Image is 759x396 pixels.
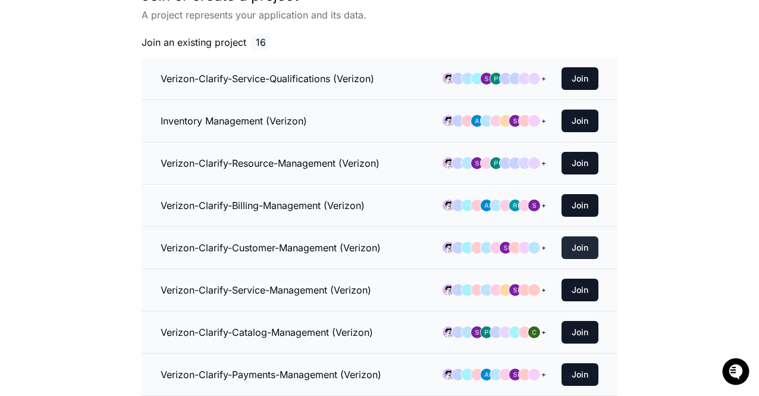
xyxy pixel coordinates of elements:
[481,326,493,338] img: ACg8ocLL3vXvdba5S5V7nChXuiKYjYAj5GQFF3QGVBb6etwgLiZA=s96-c
[538,369,550,381] div: +
[509,199,521,211] img: ACg8ocKe98R5IajcC9nfxVLUuL3S4isE1Cht4osb-NU_1AQdAPLmdw=s96-c
[142,35,246,49] span: Join an existing project
[481,199,493,211] img: ACg8ocKz7EBFCnWPdTv19o9m_nca3N0OVJEOQCGwElfmCyRVJ95dZw=s96-c
[12,89,33,110] img: 1736555170064-99ba0984-63c1-480f-8ee9-699278ef63ed
[161,325,373,339] h3: Verizon-Clarify-Catalog-Management (Verizon)
[538,326,550,338] div: +
[562,110,598,132] button: Join
[40,101,150,110] div: We're available if you need us!
[12,12,36,36] img: PlayerZero
[443,326,454,338] img: avatar
[443,157,454,169] img: avatar
[161,156,379,170] h3: Verizon-Clarify-Resource-Management (Verizon)
[471,115,483,127] img: ACg8ocKz7EBFCnWPdTv19o9m_nca3N0OVJEOQCGwElfmCyRVJ95dZw=s96-c
[509,115,521,127] img: ACg8ocLMZVwJcQ6ienYYOShb2_tczwC2Z7Z6u8NUc1SVA7ddq9cPVg=s96-c
[562,152,598,174] button: Join
[490,73,502,85] img: ACg8ocLL3vXvdba5S5V7nChXuiKYjYAj5GQFF3QGVBb6etwgLiZA=s96-c
[538,73,550,85] div: +
[161,71,374,86] h3: Verizon-Clarify-Service-Qualifications (Verizon)
[562,321,598,344] button: Join
[443,284,454,296] img: avatar
[202,92,217,107] button: Start new chat
[538,242,550,254] div: +
[562,236,598,259] button: Join
[490,157,502,169] img: ACg8ocLL3vXvdba5S5V7nChXuiKYjYAj5GQFF3QGVBb6etwgLiZA=s96-c
[538,115,550,127] div: +
[161,367,381,382] h3: Verizon-Clarify-Payments-Management (Verizon)
[721,357,753,389] iframe: Open customer support
[161,198,365,213] h3: Verizon-Clarify-Billing-Management (Verizon)
[562,194,598,217] button: Join
[161,241,381,255] h3: Verizon-Clarify-Customer-Management (Verizon)
[84,124,144,134] a: Powered byPylon
[481,369,493,381] img: ACg8ocKz7EBFCnWPdTv19o9m_nca3N0OVJEOQCGwElfmCyRVJ95dZw=s96-c
[562,363,598,386] button: Join
[251,34,271,51] span: 16
[471,326,483,338] img: ACg8ocLMZVwJcQ6ienYYOShb2_tczwC2Z7Z6u8NUc1SVA7ddq9cPVg=s96-c
[562,67,598,90] button: Join
[443,73,454,85] img: avatar
[538,199,550,211] div: +
[142,8,617,22] p: A project represents your application and its data.
[12,48,217,67] div: Welcome
[443,199,454,211] img: avatar
[161,114,307,128] h3: Inventory Management (Verizon)
[481,73,493,85] img: ACg8ocLMZVwJcQ6ienYYOShb2_tczwC2Z7Z6u8NUc1SVA7ddq9cPVg=s96-c
[538,284,550,296] div: +
[538,157,550,169] div: +
[443,369,454,381] img: avatar
[40,89,195,101] div: Start new chat
[471,157,483,169] img: ACg8ocLMZVwJcQ6ienYYOShb2_tczwC2Z7Z6u8NUc1SVA7ddq9cPVg=s96-c
[118,125,144,134] span: Pylon
[161,283,371,297] h3: Verizon-Clarify-Service-Management (Verizon)
[528,199,540,211] img: ACg8ocLMZVwJcQ6ienYYOShb2_tczwC2Z7Z6u8NUc1SVA7ddq9cPVg=s96-c
[443,242,454,254] img: avatar
[500,242,512,254] img: ACg8ocLMZVwJcQ6ienYYOShb2_tczwC2Z7Z6u8NUc1SVA7ddq9cPVg=s96-c
[509,369,521,381] img: ACg8ocLMZVwJcQ6ienYYOShb2_tczwC2Z7Z6u8NUc1SVA7ddq9cPVg=s96-c
[443,115,454,127] img: avatar
[509,284,521,296] img: ACg8ocLMZVwJcQ6ienYYOShb2_tczwC2Z7Z6u8NUc1SVA7ddq9cPVg=s96-c
[562,279,598,301] button: Join
[528,326,540,338] img: ACg8ocKkQdaZ7O0W4isa6ORNxlMkUhTbx31wX9jVkdgwMeQO7anWDQ=s96-c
